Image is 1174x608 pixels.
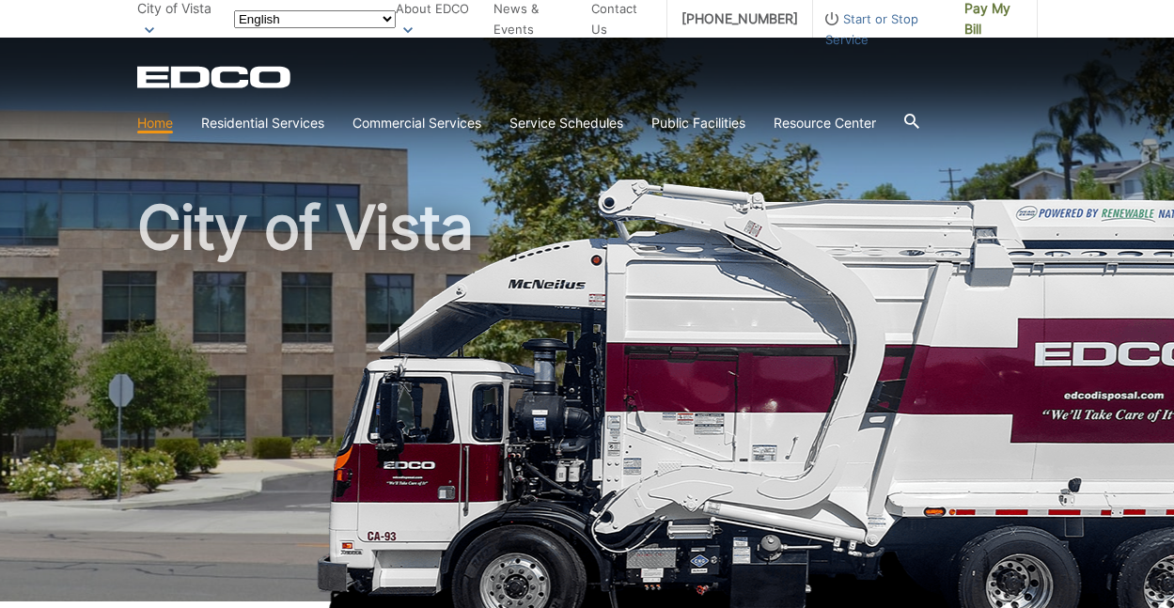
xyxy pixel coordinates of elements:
[509,113,623,133] a: Service Schedules
[774,113,876,133] a: Resource Center
[137,113,173,133] a: Home
[201,113,324,133] a: Residential Services
[651,113,745,133] a: Public Facilities
[352,113,481,133] a: Commercial Services
[234,10,396,28] select: Select a language
[137,66,293,88] a: EDCD logo. Return to the homepage.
